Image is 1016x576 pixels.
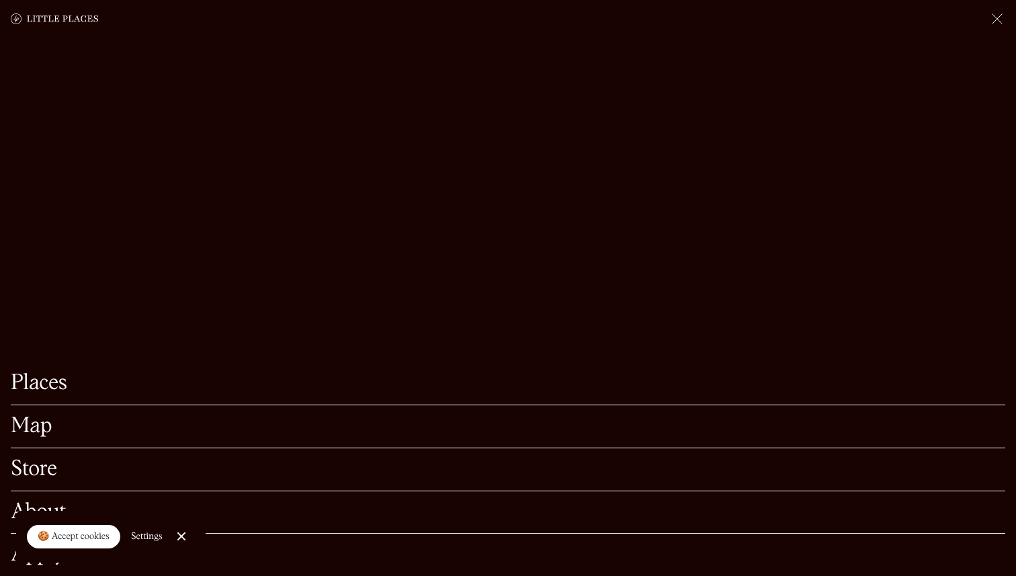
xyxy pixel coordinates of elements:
[168,523,195,550] a: Close Cookie Popup
[38,530,110,544] div: 🍪 Accept cookies
[11,416,1005,437] a: Map
[11,544,1005,565] a: Apply
[11,373,1005,394] a: Places
[131,522,163,552] a: Settings
[27,525,120,549] a: 🍪 Accept cookies
[11,459,1005,480] a: Store
[131,532,163,541] div: Settings
[11,502,1005,523] a: About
